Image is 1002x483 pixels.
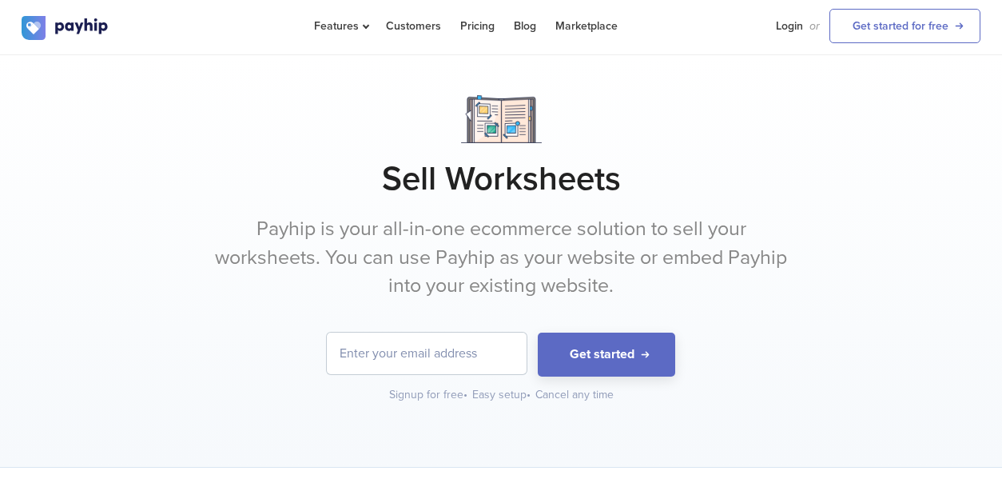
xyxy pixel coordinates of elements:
[22,16,109,40] img: logo.svg
[535,387,614,403] div: Cancel any time
[472,387,532,403] div: Easy setup
[829,9,980,43] a: Get started for free
[22,159,980,199] h1: Sell Worksheets
[527,388,531,401] span: •
[461,95,542,143] img: Notebook.png
[538,333,675,377] button: Get started
[463,388,467,401] span: •
[314,19,367,33] span: Features
[389,387,469,403] div: Signup for free
[201,215,801,301] p: Payhip is your all-in-one ecommerce solution to sell your worksheets. You can use Payhip as your ...
[327,333,527,374] input: Enter your email address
